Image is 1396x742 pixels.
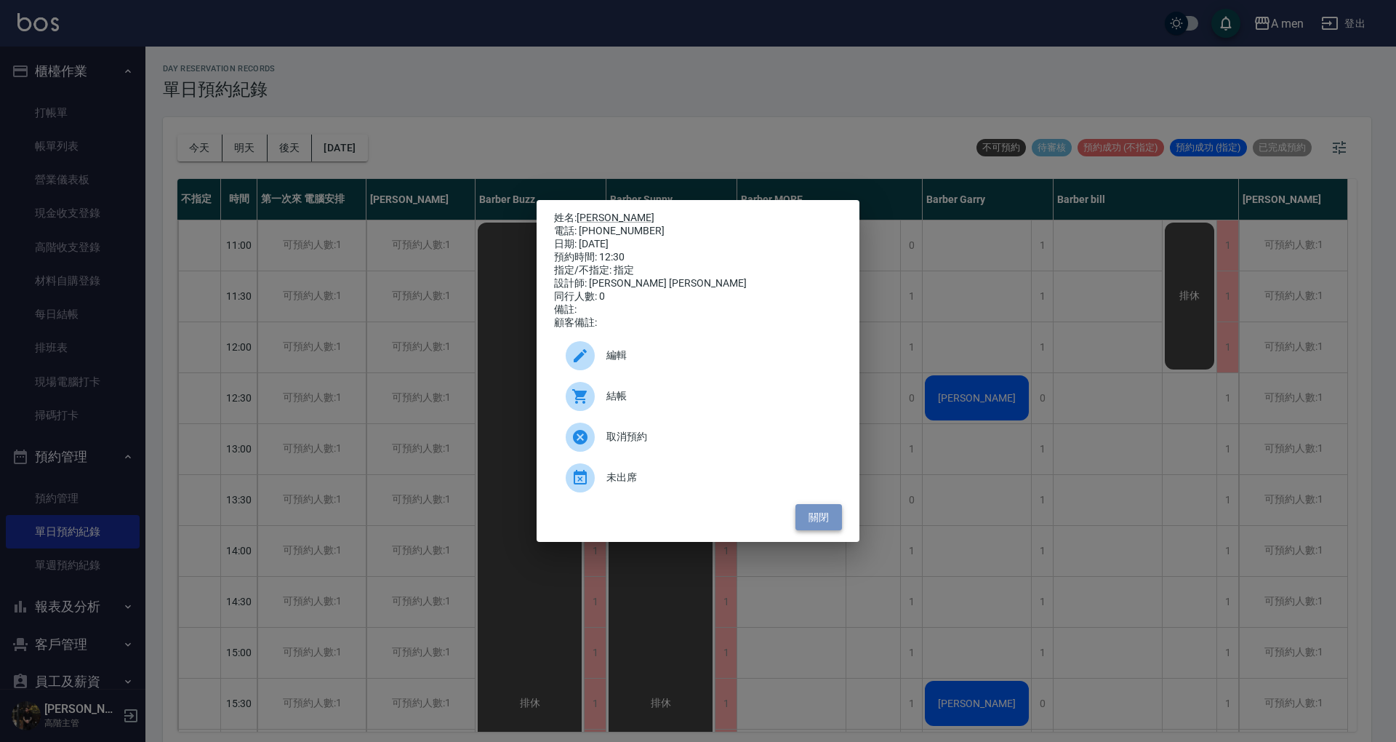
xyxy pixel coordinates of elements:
[554,316,842,330] div: 顧客備註:
[554,376,842,417] a: 結帳
[554,458,842,498] div: 未出席
[554,225,842,238] div: 電話: [PHONE_NUMBER]
[554,251,842,264] div: 預約時間: 12:30
[795,504,842,531] button: 關閉
[606,429,830,444] span: 取消預約
[554,417,842,458] div: 取消預約
[577,212,654,223] a: [PERSON_NAME]
[554,335,842,376] div: 編輯
[554,238,842,251] div: 日期: [DATE]
[554,303,842,316] div: 備註:
[606,348,830,363] span: 編輯
[606,470,830,485] span: 未出席
[606,388,830,404] span: 結帳
[554,277,842,290] div: 設計師: [PERSON_NAME] [PERSON_NAME]
[554,212,842,225] p: 姓名:
[554,264,842,277] div: 指定/不指定: 指定
[554,290,842,303] div: 同行人數: 0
